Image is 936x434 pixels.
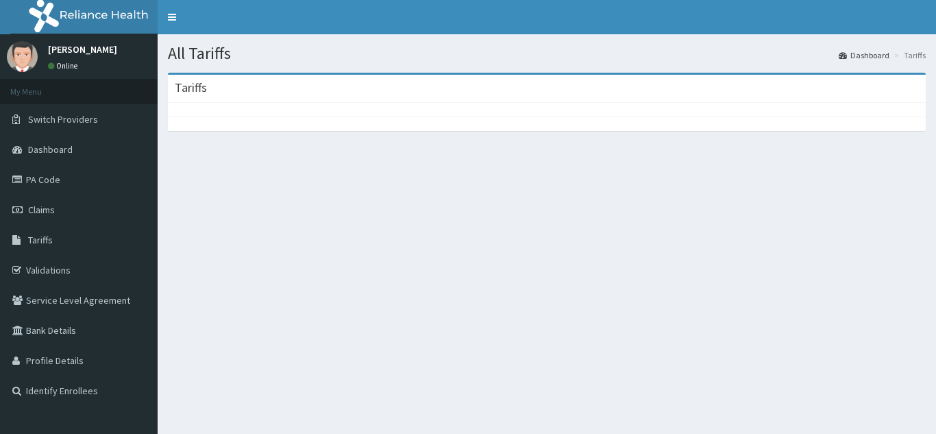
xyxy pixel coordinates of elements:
[891,49,926,61] li: Tariffs
[28,204,55,216] span: Claims
[168,45,926,62] h1: All Tariffs
[48,45,117,54] p: [PERSON_NAME]
[839,49,889,61] a: Dashboard
[28,234,53,246] span: Tariffs
[7,41,38,72] img: User Image
[28,113,98,125] span: Switch Providers
[48,61,81,71] a: Online
[28,143,73,156] span: Dashboard
[175,82,207,94] h3: Tariffs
